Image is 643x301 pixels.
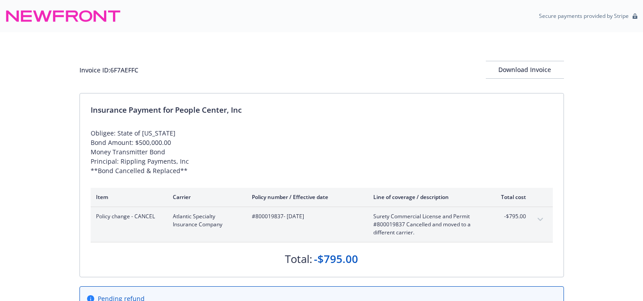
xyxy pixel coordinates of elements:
[91,207,553,242] div: Policy change - CANCELAtlantic Specialty Insurance Company#800019837- [DATE]Surety Commercial Lic...
[252,193,359,201] div: Policy number / Effective date
[252,212,359,220] span: #800019837 - [DATE]
[493,212,526,220] span: -$795.00
[173,212,238,229] span: Atlantic Specialty Insurance Company
[533,212,547,227] button: expand content
[373,212,478,237] span: Surety Commercial License and Permit#800019837 Cancelled and moved to a different carrier.
[91,128,553,175] div: Obligee: State of [US_STATE] Bond Amount: $500,000.00 Money Transmitter Bond Principal: Rippling ...
[486,61,564,78] div: Download Invoice
[91,104,553,116] div: Insurance Payment for People Center, Inc
[486,61,564,79] button: Download Invoice
[96,212,159,220] span: Policy change - CANCEL
[96,193,159,201] div: Item
[539,12,629,20] p: Secure payments provided by Stripe
[173,193,238,201] div: Carrier
[314,251,358,267] div: -$795.00
[373,220,478,237] span: #800019837 Cancelled and moved to a different carrier.
[285,251,312,267] div: Total:
[79,65,138,75] div: Invoice ID: 6F7AEFFC
[373,193,478,201] div: Line of coverage / description
[493,193,526,201] div: Total cost
[373,212,478,220] span: Surety Commercial License and Permit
